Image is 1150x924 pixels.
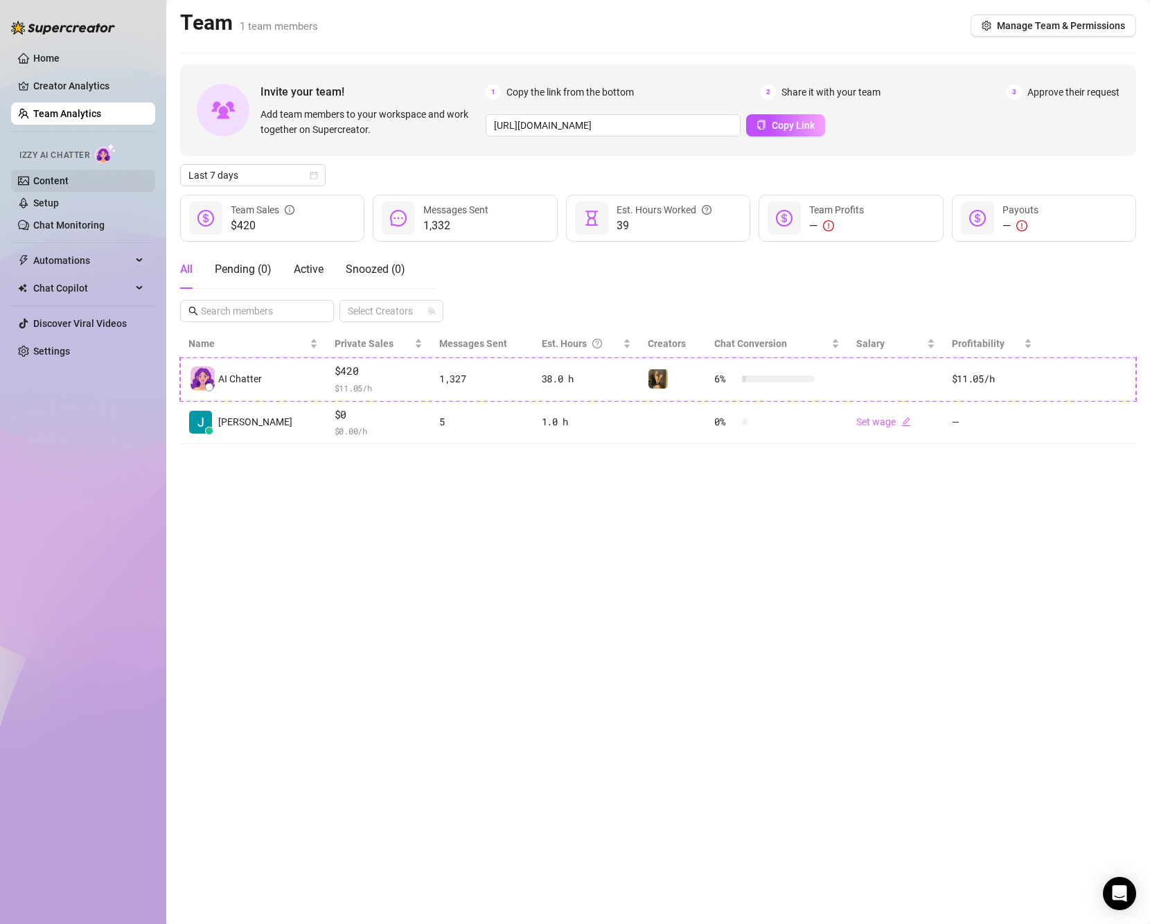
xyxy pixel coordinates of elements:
[423,204,488,215] span: Messages Sent
[809,217,864,234] div: —
[260,83,486,100] span: Invite your team!
[542,371,632,387] div: 38.0 h
[772,120,815,131] span: Copy Link
[776,210,793,226] span: dollar-circle
[33,249,132,272] span: Automations
[95,143,116,163] img: AI Chatter
[439,371,525,387] div: 1,327
[997,20,1125,31] span: Manage Team & Permissions
[191,366,215,391] img: izzy-ai-chatter-avatar-DDCN_rTZ.svg
[19,149,89,162] span: Izzy AI Chatter
[617,217,711,234] span: 39
[1002,217,1038,234] div: —
[294,263,324,276] span: Active
[335,407,423,423] span: $0
[1103,877,1136,910] div: Open Intercom Messenger
[439,338,507,349] span: Messages Sent
[583,210,600,226] span: hourglass
[240,20,318,33] span: 1 team members
[901,417,911,427] span: edit
[1002,204,1038,215] span: Payouts
[714,414,736,429] span: 0 %
[335,381,423,395] span: $ 11.05 /h
[188,336,307,351] span: Name
[617,202,711,217] div: Est. Hours Worked
[11,21,115,35] img: logo-BBDzfeDw.svg
[423,217,488,234] span: 1,332
[809,204,864,215] span: Team Profits
[346,263,405,276] span: Snoozed ( 0 )
[33,75,144,97] a: Creator Analytics
[757,120,766,130] span: copy
[33,175,69,186] a: Content
[1007,85,1022,100] span: 3
[335,363,423,380] span: $420
[639,330,706,357] th: Creators
[231,202,294,217] div: Team Sales
[218,414,292,429] span: [PERSON_NAME]
[33,197,59,208] a: Setup
[33,220,105,231] a: Chat Monitoring
[180,330,326,357] th: Name
[982,21,991,30] span: setting
[856,416,911,427] a: Set wageedit
[486,85,501,100] span: 1
[310,171,318,179] span: calendar
[542,414,632,429] div: 1.0 h
[969,210,986,226] span: dollar-circle
[439,414,525,429] div: 5
[215,261,272,278] div: Pending ( 0 )
[506,85,634,100] span: Copy the link from the bottom
[201,303,315,319] input: Search members
[335,424,423,438] span: $ 0.00 /h
[746,114,825,136] button: Copy Link
[714,371,736,387] span: 6 %
[952,338,1005,349] span: Profitability
[427,307,436,315] span: team
[33,346,70,357] a: Settings
[944,401,1041,445] td: —
[1016,220,1027,231] span: exclamation-circle
[971,15,1136,37] button: Manage Team & Permissions
[390,210,407,226] span: message
[189,411,212,434] img: Jack Cassidy
[285,202,294,217] span: info-circle
[18,255,29,266] span: thunderbolt
[761,85,776,100] span: 2
[180,10,318,36] h2: Team
[33,277,132,299] span: Chat Copilot
[18,283,27,293] img: Chat Copilot
[781,85,881,100] span: Share it with your team
[1027,85,1120,100] span: Approve their request
[714,338,787,349] span: Chat Conversion
[33,318,127,329] a: Discover Viral Videos
[335,338,393,349] span: Private Sales
[33,108,101,119] a: Team Analytics
[823,220,834,231] span: exclamation-circle
[856,338,885,349] span: Salary
[180,261,193,278] div: All
[260,107,480,137] span: Add team members to your workspace and work together on Supercreator.
[197,210,214,226] span: dollar-circle
[952,371,1032,387] div: $11.05 /h
[218,371,262,387] span: AI Chatter
[231,217,294,234] span: $420
[188,165,317,186] span: Last 7 days
[592,336,602,351] span: question-circle
[542,336,621,351] div: Est. Hours
[33,53,60,64] a: Home
[702,202,711,217] span: question-circle
[648,369,668,389] img: Evie
[188,306,198,316] span: search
